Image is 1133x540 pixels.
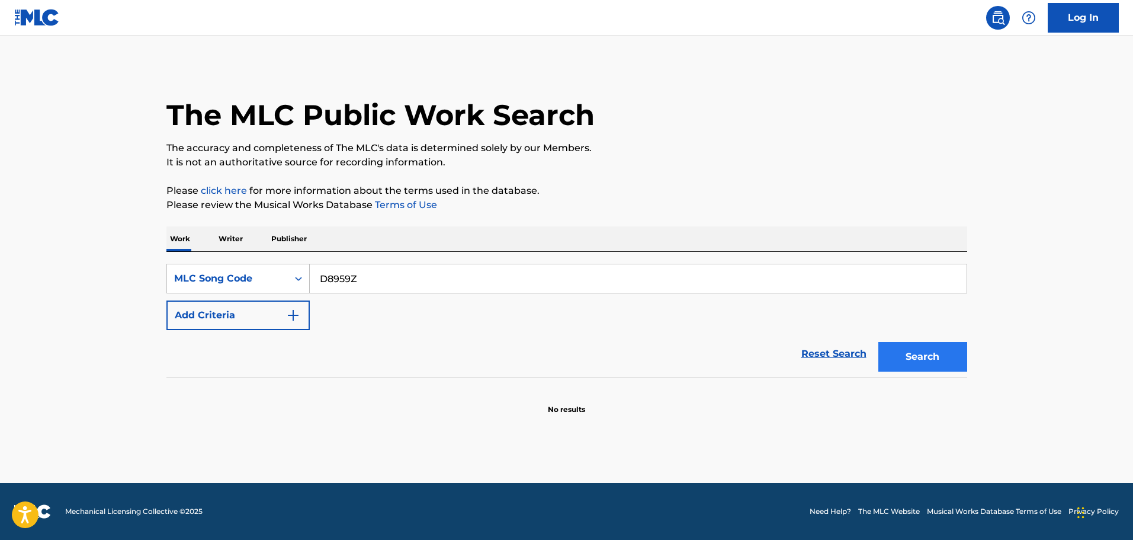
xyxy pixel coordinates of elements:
p: The accuracy and completeness of The MLC's data is determined solely by our Members. [166,141,967,155]
button: Search [878,342,967,372]
p: Publisher [268,226,310,251]
img: 9d2ae6d4665cec9f34b9.svg [286,308,300,322]
a: Need Help? [810,506,851,517]
h1: The MLC Public Work Search [166,97,595,133]
img: logo [14,504,51,519]
p: Writer [215,226,246,251]
a: Reset Search [795,341,872,367]
img: MLC Logo [14,9,60,26]
iframe: Chat Widget [1074,483,1133,540]
img: search [991,11,1005,25]
img: help [1022,11,1036,25]
a: Terms of Use [373,199,437,210]
p: Please review the Musical Works Database [166,198,967,212]
p: Work [166,226,194,251]
a: The MLC Website [858,506,920,517]
p: It is not an authoritative source for recording information. [166,155,967,170]
p: Please for more information about the terms used in the database. [166,184,967,198]
p: No results [548,390,585,415]
form: Search Form [166,264,967,378]
button: Add Criteria [166,301,310,330]
a: click here [201,185,247,196]
a: Public Search [986,6,1010,30]
div: Help [1017,6,1041,30]
div: Drag [1077,495,1084,531]
a: Privacy Policy [1068,506,1119,517]
a: Log In [1048,3,1119,33]
span: Mechanical Licensing Collective © 2025 [65,506,203,517]
div: MLC Song Code [174,271,281,286]
a: Musical Works Database Terms of Use [927,506,1061,517]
